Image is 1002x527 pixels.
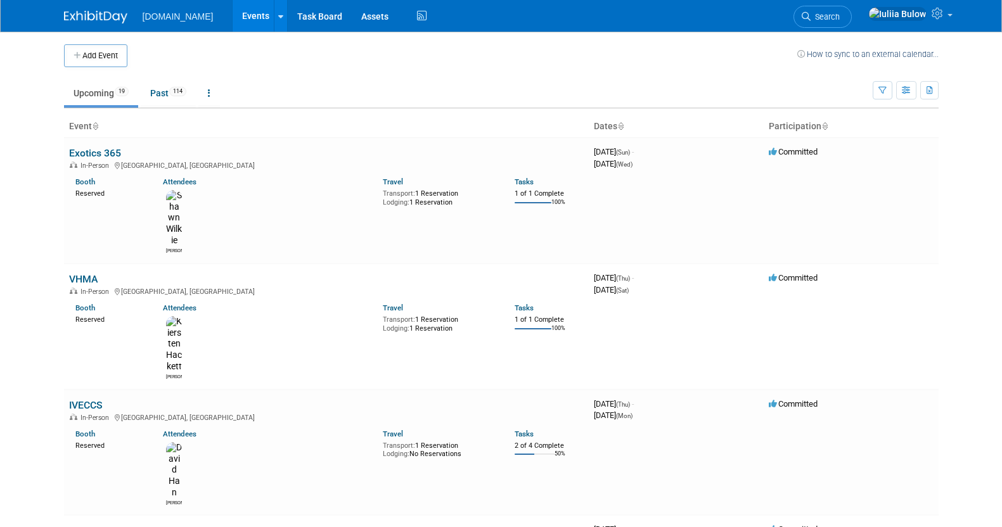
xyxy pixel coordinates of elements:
img: David Han [166,442,182,498]
span: [DATE] [594,285,629,295]
div: 2 of 4 Complete [515,441,584,450]
a: Tasks [515,177,534,186]
span: Search [811,12,840,22]
th: Participation [764,116,939,137]
th: Dates [589,116,764,137]
a: Booth [75,177,95,186]
img: Kiersten Hackett [166,316,182,372]
a: Travel [383,177,403,186]
a: Sort by Start Date [617,121,624,131]
div: Kiersten Hackett [166,372,182,380]
td: 100% [551,199,565,216]
a: Exotics 365 [69,147,121,159]
div: 1 of 1 Complete [515,189,584,198]
span: - [632,273,634,283]
a: Upcoming19 [64,81,138,105]
div: David Han [166,498,182,506]
span: Transport: [383,189,415,198]
span: [DATE] [594,273,634,283]
span: Committed [769,399,818,409]
a: Past114 [141,81,196,105]
div: 1 Reservation No Reservations [383,439,496,459]
span: [DATE] [594,147,634,156]
img: In-Person Event [70,288,77,294]
div: 1 Reservation 1 Reservation [383,313,496,333]
a: Travel [383,429,403,438]
div: 1 of 1 Complete [515,315,584,324]
a: Booth [75,303,95,312]
span: (Mon) [616,412,633,419]
span: In-Person [80,288,113,296]
td: 50% [555,450,565,467]
a: Sort by Event Name [92,121,98,131]
a: Attendees [163,429,196,438]
div: [GEOGRAPHIC_DATA], [GEOGRAPHIC_DATA] [69,160,584,170]
span: - [632,147,634,156]
div: Reserved [75,313,145,324]
img: In-Person Event [70,414,77,420]
div: Reserved [75,439,145,450]
td: 100% [551,325,565,342]
span: In-Person [80,162,113,170]
div: Shawn Wilkie [166,246,182,254]
img: ExhibitDay [64,11,127,23]
a: Attendees [163,303,196,312]
th: Event [64,116,589,137]
a: Sort by Participation Type [821,121,828,131]
span: (Sun) [616,149,630,156]
button: Add Event [64,44,127,67]
span: Committed [769,273,818,283]
img: In-Person Event [70,162,77,168]
span: - [632,399,634,409]
a: How to sync to an external calendar... [797,49,939,59]
span: (Sat) [616,287,629,294]
a: Tasks [515,429,534,438]
div: 1 Reservation 1 Reservation [383,187,496,206]
span: 19 [115,87,129,96]
span: Lodging: [383,324,409,333]
span: Committed [769,147,818,156]
a: Travel [383,303,403,312]
span: [DATE] [594,399,634,409]
div: Reserved [75,187,145,198]
a: Search [793,6,852,28]
a: VHMA [69,273,98,285]
a: Booth [75,429,95,438]
span: In-Person [80,414,113,422]
span: [DATE] [594,410,633,420]
span: [DATE] [594,159,633,168]
img: Iuliia Bulow [868,7,927,21]
span: Lodging: [383,198,409,206]
a: Attendees [163,177,196,186]
span: Lodging: [383,450,409,458]
div: [GEOGRAPHIC_DATA], [GEOGRAPHIC_DATA] [69,286,584,296]
img: Shawn Wilkie [166,190,182,246]
a: IVECCS [69,399,103,411]
span: (Thu) [616,401,630,408]
a: Tasks [515,303,534,312]
div: [GEOGRAPHIC_DATA], [GEOGRAPHIC_DATA] [69,412,584,422]
span: (Thu) [616,275,630,282]
span: Transport: [383,441,415,450]
span: 114 [169,87,186,96]
span: [DOMAIN_NAME] [143,11,214,22]
span: (Wed) [616,161,633,168]
span: Transport: [383,315,415,324]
